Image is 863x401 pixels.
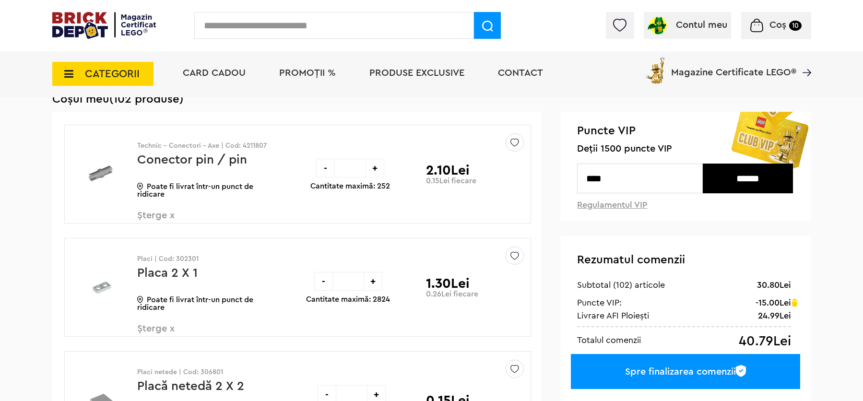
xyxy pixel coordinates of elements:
a: Magazine Certificate LEGO® [796,55,811,65]
p: Placi | Cod: 302301 [137,256,274,262]
div: 30.80Lei [757,279,791,291]
span: Coș [769,20,786,30]
small: 10 [789,21,802,31]
span: (102 produse) [109,94,183,105]
p: Technic - Conectori - Axe | Cod: 4211807 [137,142,274,149]
span: Puncte VIP [577,124,794,139]
a: Spre finalizarea comenzii [571,354,800,389]
span: Șterge x [137,211,250,231]
span: Contul meu [676,20,727,30]
a: Contact [498,68,543,78]
h1: Coșul meu [52,93,811,106]
a: Conector pin / pin [137,153,247,166]
a: Produse exclusive [369,68,464,78]
p: Poate fi livrat într-un punct de ridicare [137,296,274,311]
a: Placă netedă 2 X 2 [137,380,244,392]
p: Cantitate maximă: 2824 [306,295,390,303]
div: Puncte VIP: [577,298,622,307]
a: Placa 2 X 1 [137,267,198,279]
img: Placa 2 X 1 [71,253,130,323]
span: CATEGORII [85,69,140,79]
p: Poate fi livrat într-un punct de ridicare [137,183,274,198]
span: Rezumatul comenzii [577,254,685,266]
span: Șterge x [137,324,250,344]
div: - [316,159,335,177]
img: Conector pin / pin [71,140,130,210]
span: Magazine Certificate LEGO® [671,55,796,77]
div: -15.00Lei [756,298,791,307]
a: Card Cadou [183,68,246,78]
div: + [366,159,384,177]
div: Livrare AFI Ploiești [577,310,649,321]
div: 40.79Lei [739,334,791,348]
div: 24.99Lei [758,310,791,321]
a: Contul meu [647,20,727,30]
div: Totalul comenzii [577,334,641,346]
p: 0.26Lei fiecare [426,290,478,298]
p: 2.10Lei [426,164,470,177]
p: Cantitate maximă: 252 [310,182,390,190]
a: PROMOȚII % [279,68,336,78]
p: Placi netede | Cod: 306801 [137,369,274,376]
p: 0.15Lei fiecare [426,177,476,185]
div: - [314,272,333,291]
div: Subtotal (102) articole [577,279,665,291]
div: + [364,272,382,291]
p: 1.30Lei [426,277,470,290]
span: Deții 1500 puncte VIP [577,143,794,154]
a: Regulamentul VIP [577,200,647,209]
